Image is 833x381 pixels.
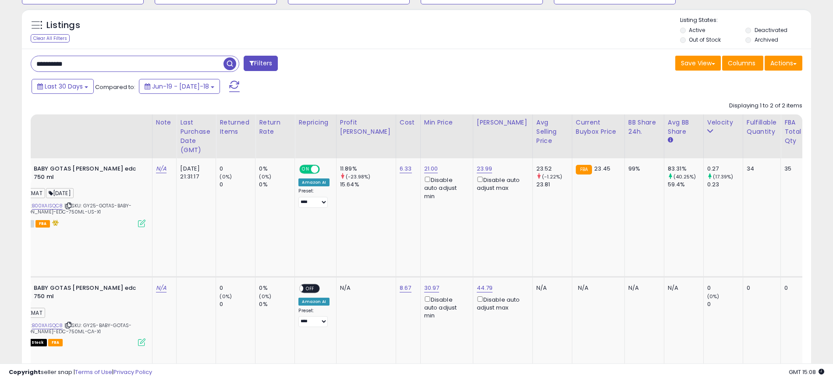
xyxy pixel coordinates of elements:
[259,284,294,292] div: 0%
[298,188,329,208] div: Preset:
[34,284,140,303] b: BABY GOTAS [PERSON_NAME] edc 750 ml
[680,16,811,25] p: Listing States:
[298,308,329,328] div: Preset:
[628,284,657,292] div: N/A
[628,165,657,173] div: 99%
[32,202,63,210] a: B00XAISQC8
[259,293,271,300] small: (0%)
[628,118,660,136] div: BB Share 24h.
[139,79,220,94] button: Jun-19 - [DATE]-18
[45,82,83,91] span: Last 30 Days
[340,284,389,292] div: N/A
[9,368,41,376] strong: Copyright
[784,284,798,292] div: 0
[722,56,763,71] button: Columns
[424,118,469,127] div: Min Price
[713,173,733,180] small: (17.39%)
[707,284,743,292] div: 0
[789,368,824,376] span: 2025-08-18 15:08 GMT
[668,136,673,144] small: Avg BB Share.
[747,118,777,136] div: Fulfillable Quantity
[707,118,739,127] div: Velocity
[747,165,774,173] div: 34
[400,284,411,292] a: 8.67
[46,19,80,32] h5: Listings
[424,164,438,173] a: 21.00
[578,284,588,292] span: N/A
[576,165,592,174] small: FBA
[747,284,774,292] div: 0
[301,166,312,173] span: ON
[32,79,94,94] button: Last 30 Days
[259,118,291,136] div: Return Rate
[220,300,255,308] div: 0
[259,300,294,308] div: 0%
[156,284,167,292] a: N/A
[729,102,802,110] div: Displaying 1 to 2 of 2 items
[113,368,152,376] a: Privacy Policy
[765,56,802,71] button: Actions
[48,339,63,346] span: FBA
[340,165,396,173] div: 11.89%
[156,164,167,173] a: N/A
[400,118,417,127] div: Cost
[675,56,721,71] button: Save View
[400,164,412,173] a: 6.33
[220,173,232,180] small: (0%)
[259,165,294,173] div: 0%
[673,173,696,180] small: (40.25%)
[707,300,743,308] div: 0
[319,166,333,173] span: OFF
[668,284,697,292] div: N/A
[220,118,252,136] div: Returned Items
[14,322,132,335] span: | SKU: GY25-BABY-GOTAS-[PERSON_NAME]-EDC-750ML-CA-X1
[220,284,255,292] div: 0
[220,181,255,189] div: 0
[707,165,743,173] div: 0.27
[668,181,703,189] div: 59.4%
[259,181,294,189] div: 0%
[31,34,70,43] div: Clear All Filters
[95,83,135,91] span: Compared to:
[259,173,271,180] small: (0%)
[220,293,232,300] small: (0%)
[784,118,801,146] div: FBA Total Qty
[477,284,493,292] a: 44.79
[755,26,787,34] label: Deactivated
[340,181,396,189] div: 15.64%
[220,165,255,173] div: 0
[152,82,209,91] span: Jun-19 - [DATE]-18
[477,164,493,173] a: 23.99
[156,118,173,127] div: Note
[576,118,621,136] div: Current Buybox Price
[424,175,466,200] div: Disable auto adjust min
[35,220,50,228] span: FBA
[594,164,610,173] span: 23.45
[707,293,720,300] small: (0%)
[34,165,140,183] b: BABY GOTAS [PERSON_NAME] edc 750 ml
[340,118,392,136] div: Profit [PERSON_NAME]
[244,56,278,71] button: Filters
[9,368,152,377] div: seller snap | |
[755,36,778,43] label: Archived
[477,118,529,127] div: [PERSON_NAME]
[180,165,209,181] div: [DATE] 21:31:17
[50,220,59,226] i: hazardous material
[536,284,565,292] div: N/A
[46,188,74,198] span: [DATE]
[536,165,572,173] div: 23.52
[304,285,318,292] span: OFF
[542,173,562,180] small: (-1.22%)
[424,295,466,320] div: Disable auto adjust min
[346,173,370,180] small: (-23.98%)
[728,59,755,68] span: Columns
[784,165,798,173] div: 35
[180,118,212,155] div: Last Purchase Date (GMT)
[14,202,132,215] span: | SKU: GY25-GOTAS-BABY-[PERSON_NAME]-EDC-750ML-US-X1
[668,165,703,173] div: 83.31%
[298,178,329,186] div: Amazon AI
[14,339,47,346] span: All listings that are currently out of stock and unavailable for purchase on Amazon
[477,295,526,312] div: Disable auto adjust max
[298,118,332,127] div: Repricing
[707,181,743,189] div: 0.23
